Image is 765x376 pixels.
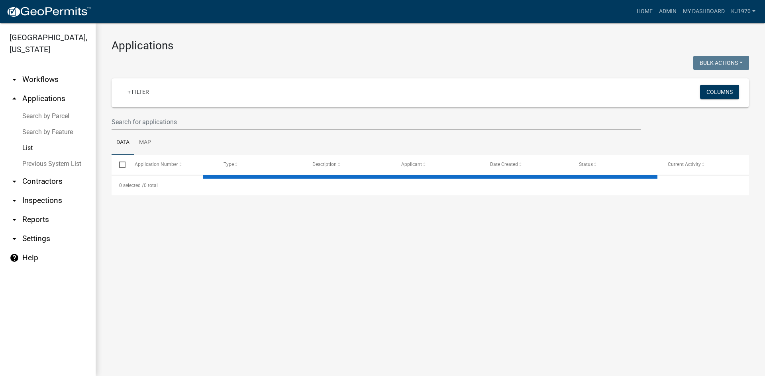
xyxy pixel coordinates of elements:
[634,4,656,19] a: Home
[660,155,749,174] datatable-header-cell: Current Activity
[10,75,19,84] i: arrow_drop_down
[127,155,216,174] datatable-header-cell: Application Number
[700,85,739,99] button: Columns
[680,4,728,19] a: My Dashboard
[693,56,749,70] button: Bulk Actions
[10,253,19,263] i: help
[312,162,337,167] span: Description
[112,130,134,156] a: Data
[135,162,178,167] span: Application Number
[305,155,394,174] datatable-header-cell: Description
[121,85,155,99] a: + Filter
[112,155,127,174] datatable-header-cell: Select
[112,114,641,130] input: Search for applications
[10,94,19,103] i: arrow_drop_up
[119,183,144,188] span: 0 selected /
[224,162,234,167] span: Type
[112,39,749,53] h3: Applications
[571,155,660,174] datatable-header-cell: Status
[10,215,19,224] i: arrow_drop_down
[10,177,19,186] i: arrow_drop_down
[394,155,483,174] datatable-header-cell: Applicant
[483,155,571,174] datatable-header-cell: Date Created
[216,155,304,174] datatable-header-cell: Type
[668,162,701,167] span: Current Activity
[10,234,19,244] i: arrow_drop_down
[401,162,422,167] span: Applicant
[134,130,156,156] a: Map
[728,4,759,19] a: kj1970
[579,162,593,167] span: Status
[10,196,19,205] i: arrow_drop_down
[656,4,680,19] a: Admin
[490,162,518,167] span: Date Created
[112,175,749,195] div: 0 total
